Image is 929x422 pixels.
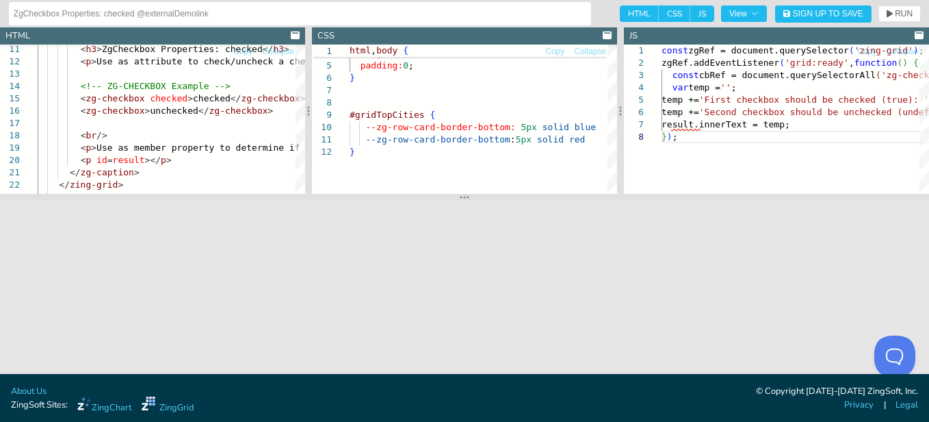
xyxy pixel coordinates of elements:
[11,385,47,398] a: About Us
[574,47,606,55] span: Collapse
[262,47,294,55] span: Collapse
[268,105,274,116] span: >
[775,5,872,23] button: Sign Up to Save
[545,47,564,55] span: Copy
[688,45,849,55] span: zgRef = document.querySelector
[662,95,699,105] span: temp +=
[573,45,607,58] button: Collapse
[779,58,785,68] span: (
[312,146,332,158] div: 12
[209,105,267,116] span: zg-checkbox
[91,142,96,153] span: >
[624,69,644,82] div: 3
[350,73,355,83] span: }
[897,58,902,68] span: (
[756,385,918,399] div: © Copyright [DATE]-[DATE] ZingSoft, Inc.
[81,167,134,177] span: zg-caption
[233,45,253,58] button: Copy
[70,179,118,190] span: zing-grid
[81,142,86,153] span: <
[403,45,408,55] span: {
[81,56,86,66] span: <
[312,60,332,72] div: 5
[96,142,364,153] span: Use as member property to determine if checkbox ch
[81,81,231,91] span: <!-- ZG-CHECKBOX Example -->
[624,131,644,143] div: 8
[785,58,849,68] span: 'grid:ready'
[662,119,790,129] span: result.innerText = temp;
[86,130,96,140] span: br
[624,106,644,119] div: 6
[542,122,569,132] span: solid
[569,134,585,145] span: red
[662,132,667,142] span: }
[312,97,332,109] div: 8
[793,10,863,18] span: Sign Up to Save
[545,45,565,58] button: Copy
[312,72,332,84] div: 6
[81,130,86,140] span: <
[844,399,874,412] a: Privacy
[231,93,241,103] span: </
[913,58,919,68] span: {
[403,60,408,71] span: 0
[14,3,586,25] input: Untitled Demo
[166,155,172,165] span: >
[874,336,915,377] iframe: Toggle Customer Support
[81,44,86,54] span: <
[729,10,759,18] span: View
[312,109,332,121] div: 9
[690,5,714,22] span: JS
[510,134,516,145] span: :
[312,121,332,134] div: 10
[672,82,688,92] span: var
[86,56,91,66] span: p
[113,155,145,165] span: result
[856,45,877,58] button: Copy
[59,179,70,190] span: </
[688,82,720,92] span: temp =
[575,122,596,132] span: blue
[150,93,187,103] span: checked
[849,45,854,55] span: (
[629,29,638,42] div: JS
[102,44,263,54] span: ZgCheckbox Properties: checked
[521,122,536,132] span: 5px
[624,94,644,106] div: 5
[86,155,91,165] span: p
[5,29,30,42] div: HTML
[884,399,886,412] span: |
[91,56,96,66] span: >
[672,132,678,142] span: ;
[161,155,166,165] span: p
[699,70,876,80] span: cbRef = document.querySelectorAll
[81,93,86,103] span: <
[624,82,644,94] div: 4
[145,105,151,116] span: >
[876,70,881,80] span: (
[667,132,672,142] span: )
[81,105,86,116] span: <
[350,45,371,55] span: html
[86,93,144,103] span: zg-checkbox
[849,58,854,68] span: ,
[86,44,96,54] span: h3
[408,60,414,71] span: ;
[662,107,699,117] span: temp +=
[854,58,898,68] span: function
[11,399,68,412] span: ZingSoft Sites:
[145,155,161,165] span: ></
[96,130,107,140] span: />
[624,57,644,69] div: 2
[96,56,332,66] span: Use as attribute to check/uncheck a checkbox
[233,47,252,55] span: Copy
[620,5,659,22] span: HTML
[620,5,714,22] div: checkbox-group
[70,167,81,177] span: </
[365,134,510,145] span: --zg-row-card-border-bottom
[662,58,779,68] span: zgRef.addEventListener
[198,105,209,116] span: </
[731,82,737,92] span: ;
[134,167,140,177] span: >
[672,70,699,80] span: const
